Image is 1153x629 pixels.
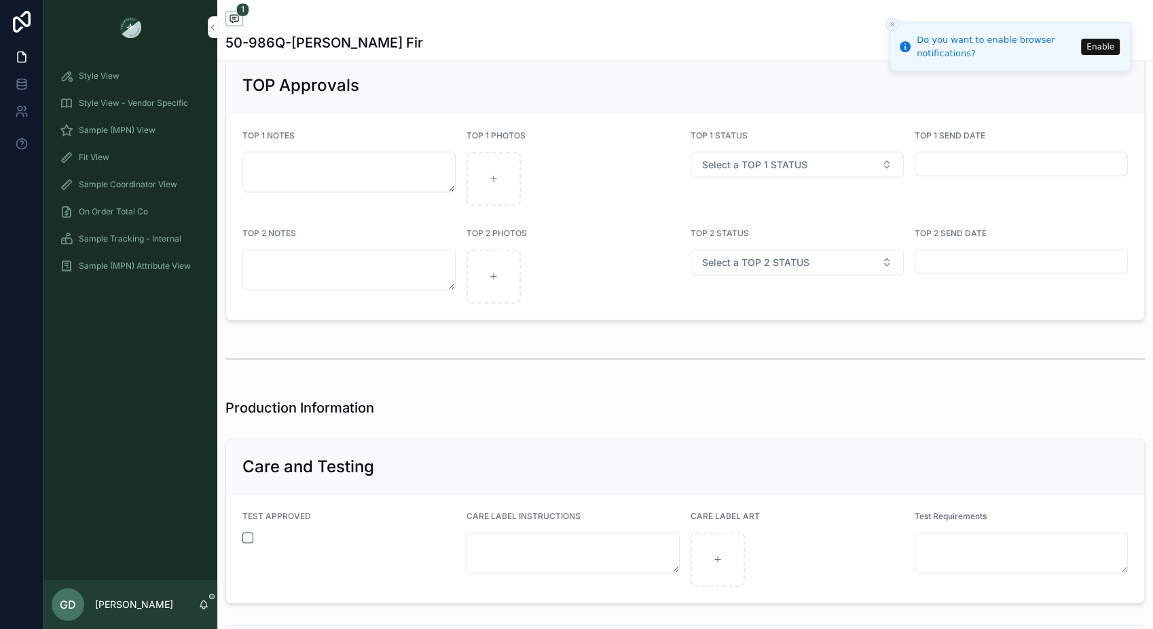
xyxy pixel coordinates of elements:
[79,206,148,217] span: On Order Total Co
[691,130,748,140] span: TOP 1 STATUS
[242,455,374,477] h2: Care and Testing
[702,255,809,269] span: Select a TOP 2 STATUS
[691,510,760,520] span: CARE LABEL ART
[885,18,899,31] button: Close toast
[466,510,581,520] span: CARE LABEL INSTRUCTIONS
[52,199,209,224] a: On Order Total Co
[52,254,209,278] a: Sample (MPN) Attribute View
[52,227,209,251] a: Sample Tracking - Internal
[225,33,423,52] h1: 50-986Q-[PERSON_NAME] Fir
[52,64,209,88] a: Style View
[52,145,209,170] a: Fit View
[236,3,249,16] span: 1
[79,98,188,109] span: Style View - Vendor Specific
[52,172,209,197] a: Sample Coordinator View
[466,227,527,237] span: TOP 2 PHOTOS
[466,130,526,140] span: TOP 1 PHOTOS
[79,261,191,271] span: Sample (MPN) Attribute View
[915,510,987,520] span: Test Requirements
[242,227,296,237] span: TOP 2 NOTES
[79,152,109,163] span: Fit View
[242,130,295,140] span: TOP 1 NOTES
[120,16,141,38] img: App logo
[79,125,155,136] span: Sample (MPN) View
[225,11,243,28] button: 1
[225,398,374,417] h1: Production Information
[52,91,209,115] a: Style View - Vendor Specific
[915,130,985,140] span: TOP 1 SEND DATE
[60,596,76,613] span: GD
[1081,39,1120,55] button: Enable
[917,33,1077,60] div: Do you want to enable browser notifications?
[691,249,904,275] button: Select Button
[79,179,177,190] span: Sample Coordinator View
[242,510,311,520] span: TEST APPROVED
[79,233,181,244] span: Sample Tracking - Internal
[43,54,217,296] div: scrollable content
[52,118,209,142] a: Sample (MPN) View
[702,157,807,171] span: Select a TOP 1 STATUS
[691,151,904,177] button: Select Button
[691,227,749,237] span: TOP 2 STATUS
[242,75,359,96] h2: TOP Approvals
[79,71,120,81] span: Style View
[95,598,173,611] p: [PERSON_NAME]
[915,227,987,237] span: TOP 2 SEND DATE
